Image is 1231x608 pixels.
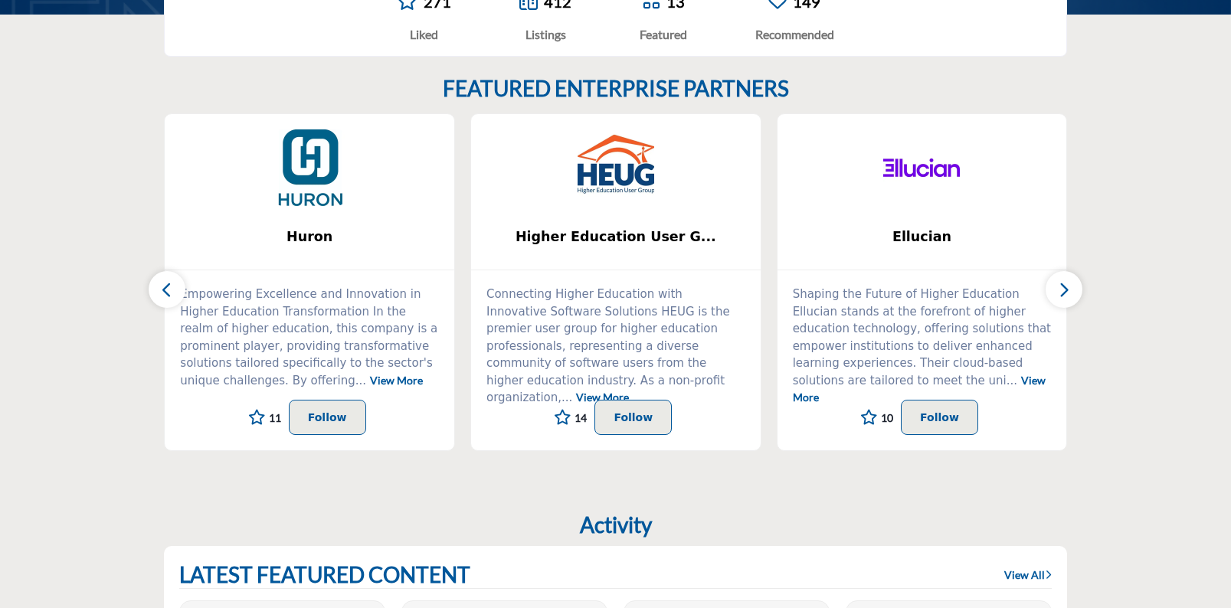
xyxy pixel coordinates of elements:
[188,217,431,257] b: Huron
[269,410,281,426] span: 11
[561,391,572,404] span: ...
[640,25,687,44] div: Featured
[920,408,959,427] p: Follow
[793,374,1046,404] a: View More
[443,76,789,102] h2: FEATURED ENTERPRISE PARTNERS
[486,286,745,407] p: Connecting Higher Education with Innovative Software Solutions HEUG is the premier user group for...
[778,217,1067,257] a: Ellucian
[494,217,738,257] b: Higher Education User Group (HEUG)
[800,227,1044,247] span: Ellucian
[165,217,454,257] a: Huron
[471,217,761,257] a: Higher Education User G...
[355,374,366,387] span: ...
[1004,567,1052,583] a: View All
[793,286,1052,407] p: Shaping the Future of Higher Education Ellucian stands at the forefront of higher education techn...
[575,410,587,426] span: 14
[397,25,451,44] div: Liked
[179,562,470,588] h2: LATEST FEATURED CONTENT
[883,129,960,206] img: Ellucian
[580,512,652,538] h2: Activity
[519,25,571,44] div: Listings
[308,408,347,427] p: Follow
[494,227,738,247] span: Higher Education User G...
[901,400,978,435] button: Follow
[576,391,629,404] a: View More
[755,25,834,44] div: Recommended
[800,217,1044,257] b: Ellucian
[881,410,893,426] span: 10
[594,400,672,435] button: Follow
[578,129,654,206] img: Higher Education User Group (HEUG)
[188,227,431,247] span: Huron
[1007,374,1017,387] span: ...
[180,286,439,389] p: Empowering Excellence and Innovation in Higher Education Transformation In the realm of higher ed...
[271,129,348,206] img: Huron
[614,408,653,427] p: Follow
[370,374,423,387] a: View More
[289,400,366,435] button: Follow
